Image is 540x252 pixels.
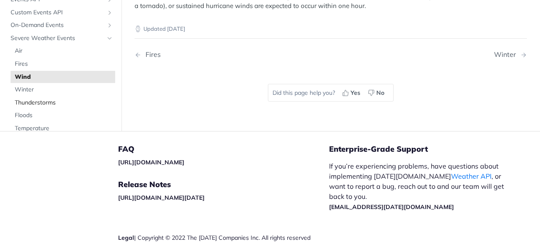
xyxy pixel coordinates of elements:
button: Yes [339,86,365,99]
a: Custom Events APIShow subpages for Custom Events API [6,6,115,19]
a: Legal [118,234,134,241]
a: Temperature [11,122,115,135]
a: Previous Page: Fires [135,51,303,59]
div: Did this page help you? [268,84,394,102]
span: Temperature [15,124,113,133]
div: Fires [141,51,161,59]
span: Floods [15,112,113,120]
a: [URL][DOMAIN_NAME][DATE] [118,194,205,201]
a: [EMAIL_ADDRESS][DATE][DOMAIN_NAME] [329,203,454,211]
span: Custom Events API [11,8,104,17]
h5: Enterprise-Grade Support [329,144,519,154]
span: Wind [15,73,113,81]
p: If you’re experiencing problems, have questions about implementing [DATE][DOMAIN_NAME] , or want ... [329,161,505,212]
nav: Pagination Controls [135,42,527,67]
a: Winter [11,84,115,97]
a: Severe Weather EventsHide subpages for Severe Weather Events [6,32,115,45]
span: Thunderstorms [15,99,113,107]
span: Severe Weather Events [11,34,104,43]
span: No [376,88,384,97]
div: | Copyright © 2022 The [DATE] Companies Inc. All rights reserved [118,233,329,242]
button: No [365,86,389,99]
a: Wind [11,71,115,83]
a: Thunderstorms [11,97,115,109]
a: Next Page: Winter [494,51,527,59]
a: [URL][DOMAIN_NAME] [118,158,184,166]
a: Floods [11,110,115,122]
span: Fires [15,60,113,68]
h5: Release Notes [118,180,329,190]
a: Air [11,45,115,58]
span: Yes [351,88,360,97]
a: On-Demand EventsShow subpages for On-Demand Events [6,19,115,32]
span: Air [15,47,113,56]
button: Hide subpages for Severe Weather Events [106,35,113,42]
div: Winter [494,51,520,59]
span: On-Demand Events [11,21,104,30]
button: Show subpages for On-Demand Events [106,22,113,29]
button: Show subpages for Custom Events API [106,9,113,16]
h5: FAQ [118,144,329,154]
a: Fires [11,58,115,70]
span: Winter [15,86,113,94]
p: Updated [DATE] [135,25,527,33]
a: Weather API [451,172,491,180]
